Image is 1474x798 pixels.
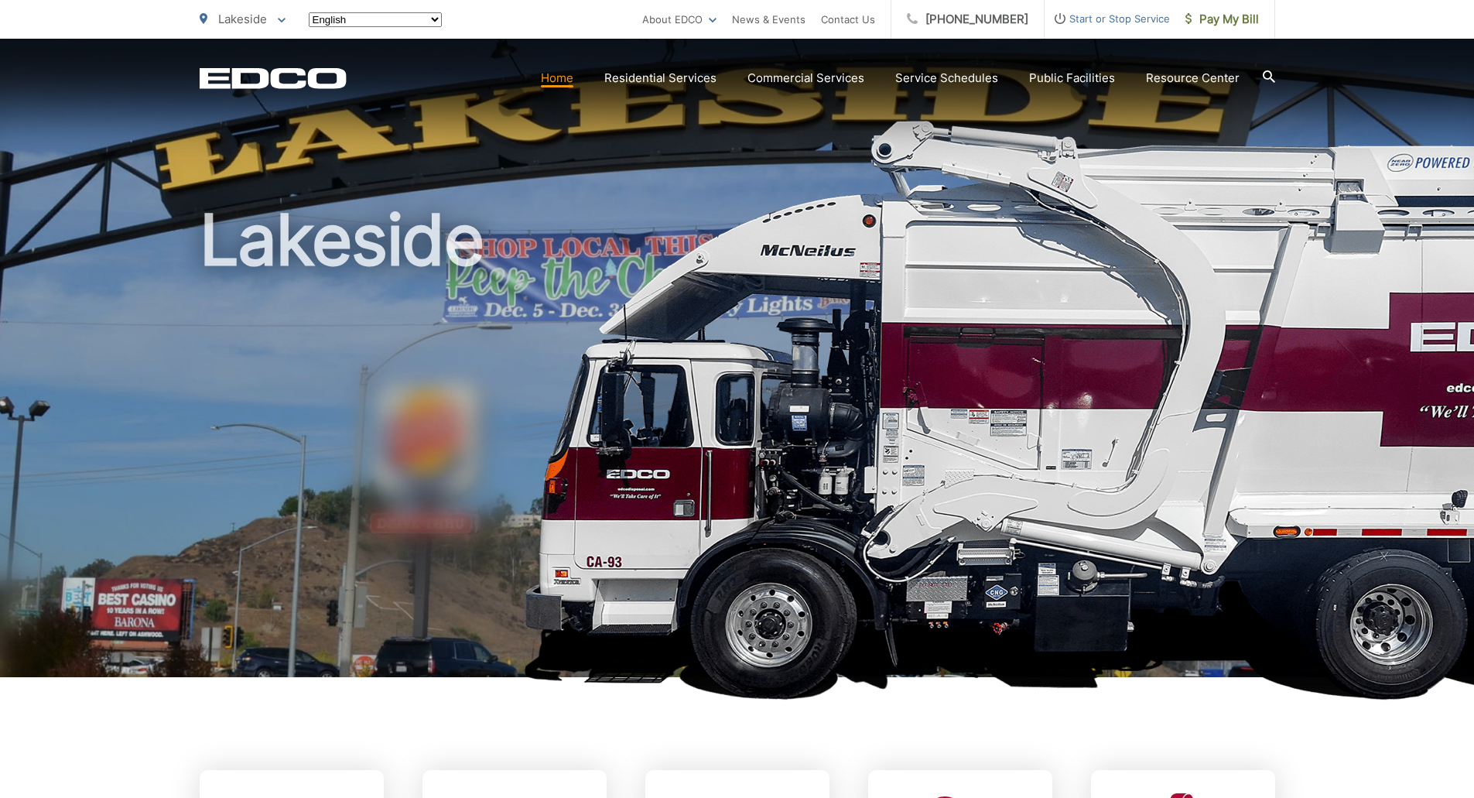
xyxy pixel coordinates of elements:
a: News & Events [732,10,805,29]
a: EDCD logo. Return to the homepage. [200,67,347,89]
h1: Lakeside [200,201,1275,691]
a: About EDCO [642,10,716,29]
select: Select a language [309,12,442,27]
span: Lakeside [218,12,267,26]
a: Residential Services [604,69,716,87]
a: Public Facilities [1029,69,1115,87]
a: Resource Center [1146,69,1240,87]
span: Pay My Bill [1185,10,1259,29]
a: Service Schedules [895,69,998,87]
a: Contact Us [821,10,875,29]
a: Home [541,69,573,87]
a: Commercial Services [747,69,864,87]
